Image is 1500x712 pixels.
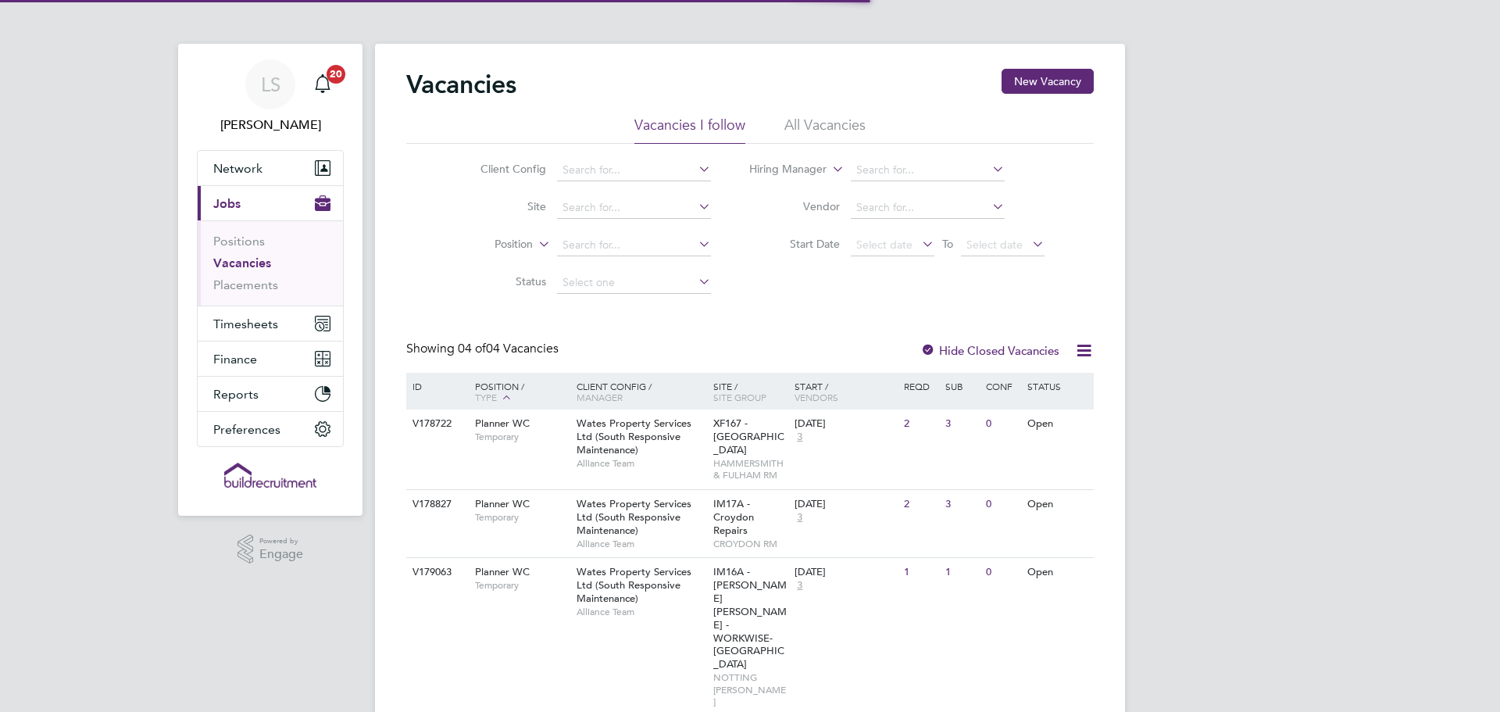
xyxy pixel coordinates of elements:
div: Status [1023,373,1091,399]
div: Reqd [900,373,941,399]
span: Wates Property Services Ltd (South Responsive Maintenance) [577,497,691,537]
span: Temporary [475,579,569,592]
span: Engage [259,548,303,561]
div: [DATE] [795,566,896,579]
a: Positions [213,234,265,249]
button: Timesheets [198,306,343,341]
span: XF167 - [GEOGRAPHIC_DATA] [713,417,784,456]
span: 20 [327,65,345,84]
div: Conf [982,373,1023,399]
label: Hide Closed Vacancies [920,343,1059,358]
div: V178827 [409,490,463,519]
span: Timesheets [213,317,278,331]
input: Search for... [851,197,1005,219]
input: Select one [557,272,711,294]
div: 0 [982,490,1023,519]
div: 3 [941,410,982,438]
button: Preferences [198,412,343,446]
img: buildrec-logo-retina.png [224,463,316,488]
label: Site [456,199,546,213]
div: 0 [982,410,1023,438]
a: Vacancies [213,256,271,270]
div: 2 [900,410,941,438]
div: Sub [941,373,982,399]
span: Network [213,161,262,176]
div: Client Config / [573,373,709,410]
button: New Vacancy [1002,69,1094,94]
div: 3 [941,490,982,519]
label: Client Config [456,162,546,176]
span: Jobs [213,196,241,211]
label: Hiring Manager [737,162,827,177]
span: Alliance Team [577,606,705,618]
span: 04 Vacancies [458,341,559,356]
div: Start / [791,373,900,410]
nav: Main navigation [178,44,362,516]
input: Search for... [557,234,711,256]
span: Planner WC [475,565,530,578]
div: 2 [900,490,941,519]
span: 3 [795,511,805,524]
h2: Vacancies [406,69,516,100]
span: Temporary [475,511,569,524]
span: HAMMERSMITH & FULHAM RM [713,457,787,481]
span: Select date [966,238,1023,252]
a: Placements [213,277,278,292]
span: 3 [795,579,805,592]
span: Finance [213,352,257,367]
span: Planner WC [475,417,530,430]
span: IM16A - [PERSON_NAME] [PERSON_NAME] - WORKWISE- [GEOGRAPHIC_DATA] [713,565,787,671]
div: Open [1023,410,1091,438]
input: Search for... [557,159,711,181]
div: 1 [941,558,982,587]
div: 0 [982,558,1023,587]
div: 1 [900,558,941,587]
a: LS[PERSON_NAME] [197,59,344,134]
a: Go to home page [197,463,344,488]
div: Showing [406,341,562,357]
a: 20 [307,59,338,109]
input: Search for... [557,197,711,219]
span: Alliance Team [577,538,705,550]
span: Select date [856,238,912,252]
span: Vendors [795,391,838,403]
button: Reports [198,377,343,411]
span: Powered by [259,535,303,548]
label: Position [443,237,533,252]
div: ID [409,373,463,399]
button: Jobs [198,186,343,220]
div: [DATE] [795,498,896,511]
div: V178722 [409,410,463,438]
div: Jobs [198,220,343,306]
a: Powered byEngage [237,535,304,564]
span: Temporary [475,431,569,443]
span: 3 [795,431,805,444]
span: Planner WC [475,497,530,510]
span: Alliance Team [577,457,705,470]
span: LS [261,74,280,95]
span: To [937,234,958,254]
span: Wates Property Services Ltd (South Responsive Maintenance) [577,417,691,456]
div: Site / [709,373,791,410]
label: Status [456,274,546,288]
span: 04 of [458,341,486,356]
div: Open [1023,490,1091,519]
span: CROYDON RM [713,538,787,550]
span: Type [475,391,497,403]
div: Position / [463,373,573,412]
label: Start Date [750,237,840,251]
button: Finance [198,342,343,376]
span: Wates Property Services Ltd (South Responsive Maintenance) [577,565,691,605]
button: Network [198,151,343,185]
li: Vacancies I follow [634,116,745,144]
span: IM17A - Croydon Repairs [713,497,754,537]
div: Open [1023,558,1091,587]
span: Preferences [213,422,280,437]
label: Vendor [750,199,840,213]
input: Search for... [851,159,1005,181]
span: Site Group [713,391,766,403]
span: Manager [577,391,623,403]
span: NOTTING [PERSON_NAME] [713,671,787,708]
li: All Vacancies [784,116,866,144]
div: V179063 [409,558,463,587]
